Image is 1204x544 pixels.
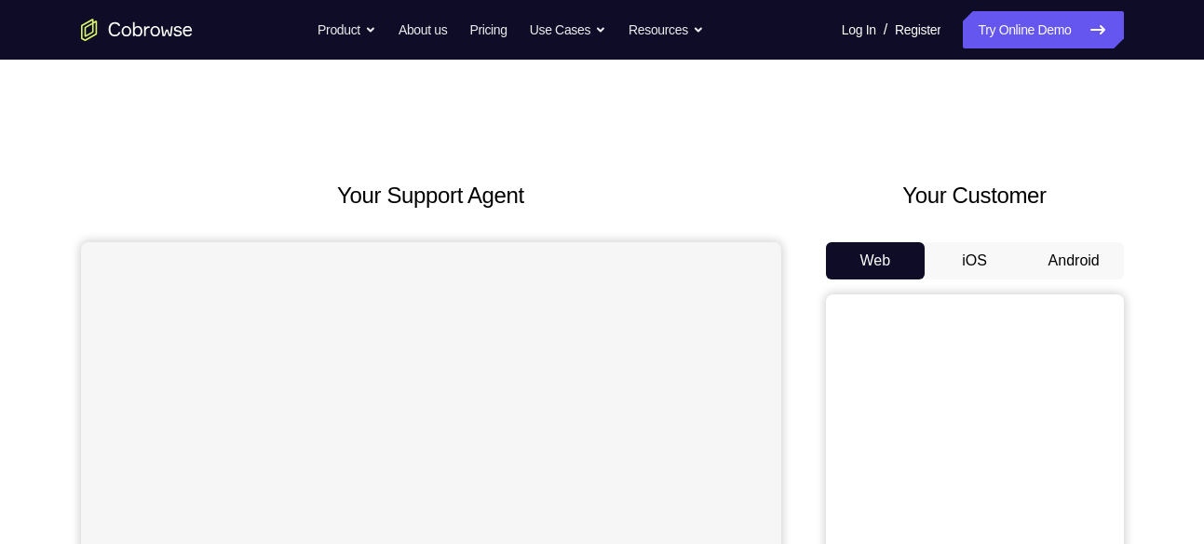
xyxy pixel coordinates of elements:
[399,11,447,48] a: About us
[925,242,1024,279] button: iOS
[1024,242,1124,279] button: Android
[842,11,876,48] a: Log In
[81,19,193,41] a: Go to the home page
[530,11,606,48] button: Use Cases
[629,11,704,48] button: Resources
[826,179,1124,212] h2: Your Customer
[884,19,887,41] span: /
[963,11,1123,48] a: Try Online Demo
[895,11,940,48] a: Register
[469,11,507,48] a: Pricing
[81,179,781,212] h2: Your Support Agent
[826,242,926,279] button: Web
[318,11,376,48] button: Product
